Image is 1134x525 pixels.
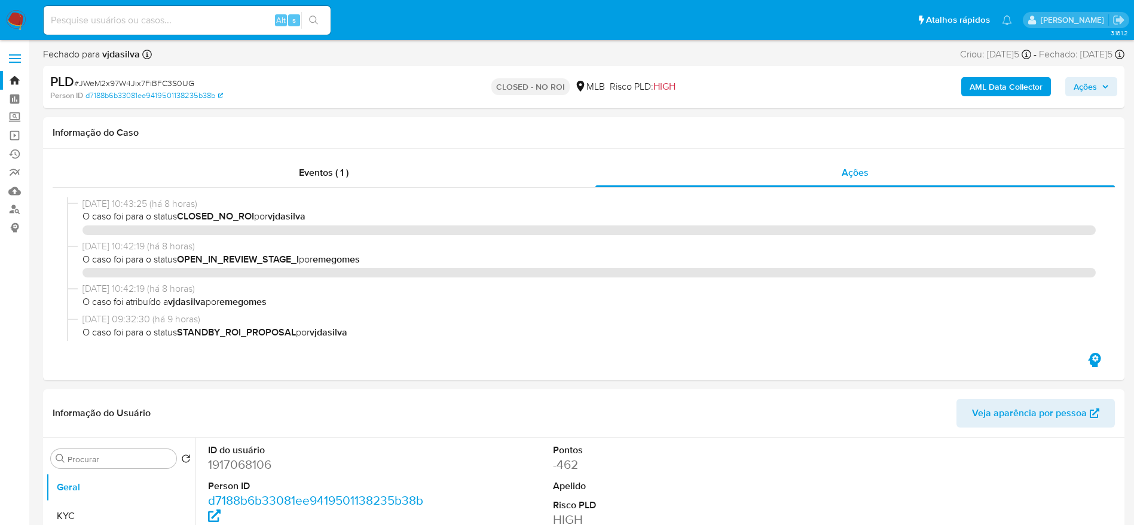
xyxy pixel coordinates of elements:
[46,473,195,502] button: Geral
[972,399,1087,428] span: Veja aparência por pessoa
[961,77,1051,96] button: AML Data Collector
[100,47,140,61] b: vjdasilva
[74,77,194,89] span: # JWeM2x97W4Jix7FiBFC3S0UG
[292,14,296,26] span: s
[553,480,771,493] dt: Apelido
[956,399,1115,428] button: Veja aparência por pessoa
[926,14,990,26] span: Atalhos rápidos
[53,407,151,419] h1: Informação do Usuário
[208,480,426,493] dt: Person ID
[491,78,570,95] p: CLOSED - NO ROI
[553,456,771,473] dd: -462
[85,90,223,101] a: d7188b6b33081ee9419501138235b38b
[1041,14,1108,26] p: eduardo.dutra@mercadolivre.com
[50,72,74,91] b: PLD
[574,80,605,93] div: MLB
[50,90,83,101] b: Person ID
[276,14,286,26] span: Alt
[970,77,1043,96] b: AML Data Collector
[1039,48,1124,61] div: Fechado: [DATE]5
[68,454,172,465] input: Procurar
[553,444,771,457] dt: Pontos
[301,12,326,29] button: search-icon
[842,166,869,179] span: Ações
[1112,14,1125,26] a: Sair
[56,454,65,463] button: Procurar
[299,166,349,179] span: Eventos ( 1 )
[1065,77,1117,96] button: Ações
[1002,15,1012,25] a: Notificações
[1074,77,1097,96] span: Ações
[208,456,426,473] dd: 1917068106
[208,444,426,457] dt: ID do usuário
[653,80,675,93] span: HIGH
[44,13,331,28] input: Pesquise usuários ou casos...
[181,454,191,467] button: Retornar ao pedido padrão
[1034,48,1037,61] span: -
[553,499,771,512] dt: Risco PLD
[53,127,1115,139] h1: Informação do Caso
[960,48,1031,61] div: Criou: [DATE]5
[610,80,675,93] span: Risco PLD:
[43,48,140,61] span: Fechado para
